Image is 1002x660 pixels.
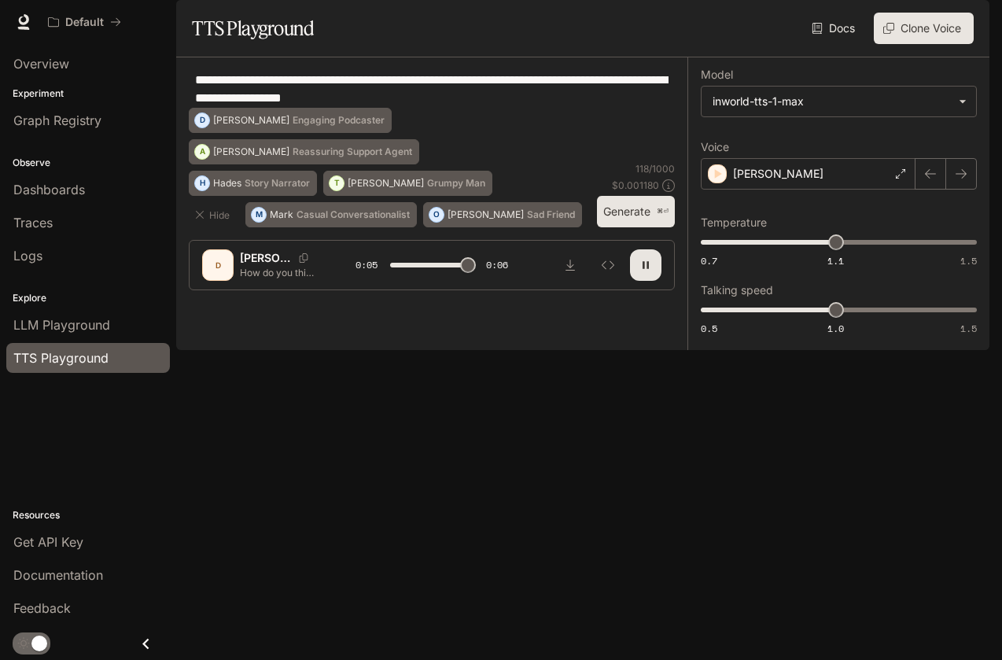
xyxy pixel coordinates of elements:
[597,196,675,228] button: Generate⌘⏎
[330,171,344,196] div: T
[874,13,974,44] button: Clone Voice
[827,254,844,267] span: 1.1
[213,147,289,157] p: [PERSON_NAME]
[701,254,717,267] span: 0.7
[195,108,209,133] div: D
[713,94,951,109] div: inworld-tts-1-max
[701,69,733,80] p: Model
[192,13,314,44] h1: TTS Playground
[205,253,230,278] div: D
[657,207,669,216] p: ⌘⏎
[960,322,977,335] span: 1.5
[701,285,773,296] p: Talking speed
[429,202,444,227] div: O
[245,202,417,227] button: MMarkCasual Conversationalist
[41,6,128,38] button: All workspaces
[213,116,289,125] p: [PERSON_NAME]
[612,179,659,192] p: $ 0.001180
[213,179,241,188] p: Hades
[297,210,410,219] p: Casual Conversationalist
[592,249,624,281] button: Inspect
[189,202,239,227] button: Hide
[701,322,717,335] span: 0.5
[827,322,844,335] span: 1.0
[527,210,575,219] p: Sad Friend
[293,253,315,263] button: Copy Voice ID
[701,217,767,228] p: Temperature
[423,202,582,227] button: O[PERSON_NAME]Sad Friend
[355,257,378,273] span: 0:05
[323,171,492,196] button: T[PERSON_NAME]Grumpy Man
[252,202,266,227] div: M
[448,210,524,219] p: [PERSON_NAME]
[554,249,586,281] button: Download audio
[486,257,508,273] span: 0:06
[189,171,317,196] button: HHadesStory Narrator
[240,250,293,266] p: [PERSON_NAME]
[270,210,293,219] p: Mark
[195,139,209,164] div: A
[960,254,977,267] span: 1.5
[195,171,209,196] div: H
[427,179,485,188] p: Grumpy Man
[65,16,104,29] p: Default
[189,108,392,133] button: D[PERSON_NAME]Engaging Podcaster
[348,179,424,188] p: [PERSON_NAME]
[733,166,823,182] p: [PERSON_NAME]
[702,87,976,116] div: inworld-tts-1-max
[809,13,861,44] a: Docs
[245,179,310,188] p: Story Narrator
[293,147,412,157] p: Reassuring Support Agent
[240,266,318,279] p: How do you think we ought to process this? Should be it batched processed, streamed continuously,...
[293,116,385,125] p: Engaging Podcaster
[189,139,419,164] button: A[PERSON_NAME]Reassuring Support Agent
[701,142,729,153] p: Voice
[635,162,675,175] p: 118 / 1000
